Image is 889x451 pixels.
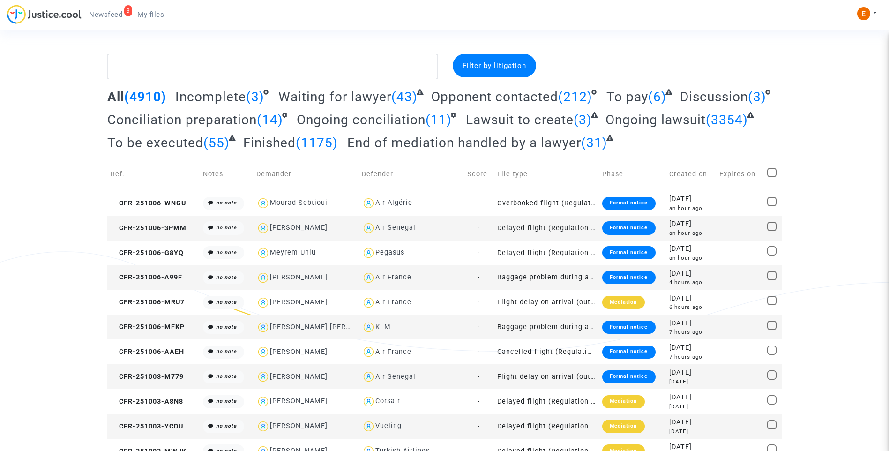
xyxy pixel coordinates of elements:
[669,378,713,386] div: [DATE]
[246,89,264,105] span: (3)
[464,158,494,191] td: Score
[111,323,185,331] span: CFR-251006-MFKP
[669,318,713,329] div: [DATE]
[716,158,764,191] td: Expires on
[478,249,480,257] span: -
[602,197,655,210] div: Formal notice
[669,229,713,237] div: an hour ago
[494,414,599,439] td: Delayed flight (Regulation EC 261/2004)
[130,8,172,22] a: My files
[669,403,713,411] div: [DATE]
[602,346,655,359] div: Formal notice
[256,296,270,309] img: icon-user.svg
[111,249,184,257] span: CFR-251006-G8YQ
[431,89,558,105] span: Opponent contacted
[111,273,182,281] span: CFR-251006-A99F
[391,89,418,105] span: (43)
[347,135,581,150] span: End of mediation handled by a lawyer
[669,244,713,254] div: [DATE]
[599,158,666,191] td: Phase
[494,339,599,364] td: Cancelled flight (Regulation EC 261/2004)
[602,221,655,234] div: Formal notice
[362,296,375,309] img: icon-user.svg
[375,323,391,331] div: KLM
[216,398,237,404] i: no note
[478,224,480,232] span: -
[175,89,246,105] span: Incomplete
[270,199,328,207] div: Mourad Sebtioui
[602,420,644,433] div: Mediation
[605,112,706,128] span: Ongoing lawsuit
[362,321,375,334] img: icon-user.svg
[253,158,359,191] td: Demander
[137,10,164,19] span: My files
[257,112,283,128] span: (14)
[124,5,133,16] div: 3
[669,194,713,204] div: [DATE]
[602,321,655,334] div: Formal notice
[669,353,713,361] div: 7 hours ago
[463,61,526,70] span: Filter by litigation
[669,417,713,428] div: [DATE]
[478,273,480,281] span: -
[256,271,270,285] img: icon-user.svg
[669,343,713,353] div: [DATE]
[669,368,713,378] div: [DATE]
[362,271,375,285] img: icon-user.svg
[270,422,328,430] div: [PERSON_NAME]
[669,219,713,229] div: [DATE]
[669,428,713,436] div: [DATE]
[256,420,270,433] img: icon-user.svg
[602,395,644,408] div: Mediation
[748,89,766,105] span: (3)
[669,303,713,311] div: 6 hours ago
[200,158,253,191] td: Notes
[426,112,452,128] span: (11)
[669,269,713,279] div: [DATE]
[362,395,375,408] img: icon-user.svg
[375,248,404,256] div: Pegasus
[256,395,270,408] img: icon-user.svg
[375,397,400,405] div: Corsair
[270,373,328,381] div: [PERSON_NAME]
[362,246,375,260] img: icon-user.svg
[574,112,592,128] span: (3)
[362,370,375,383] img: icon-user.svg
[111,199,186,207] span: CFR-251006-WNGU
[216,423,237,429] i: no note
[669,328,713,336] div: 7 hours ago
[216,348,237,354] i: no note
[111,422,183,430] span: CFR-251003-YCDU
[216,249,237,256] i: no note
[243,135,296,150] span: Finished
[669,254,713,262] div: an hour ago
[270,397,328,405] div: [PERSON_NAME]
[359,158,464,191] td: Defender
[270,248,316,256] div: Meyrem Unlu
[216,373,237,379] i: no note
[478,422,480,430] span: -
[270,298,328,306] div: [PERSON_NAME]
[375,298,411,306] div: Air France
[669,204,713,212] div: an hour ago
[478,348,480,356] span: -
[216,324,237,330] i: no note
[107,158,200,191] td: Ref.
[494,290,599,315] td: Flight delay on arrival (outside of EU - Montreal Convention)
[375,273,411,281] div: Air France
[558,89,592,105] span: (212)
[296,135,338,150] span: (1175)
[107,135,203,150] span: To be executed
[606,89,648,105] span: To pay
[216,200,237,206] i: no note
[7,5,82,24] img: jc-logo.svg
[669,293,713,304] div: [DATE]
[494,216,599,241] td: Delayed flight (Regulation EC 261/2004)
[270,224,328,232] div: [PERSON_NAME]
[478,373,480,381] span: -
[375,373,416,381] div: Air Senegal
[478,398,480,406] span: -
[256,370,270,383] img: icon-user.svg
[375,422,402,430] div: Vueling
[362,345,375,359] img: icon-user.svg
